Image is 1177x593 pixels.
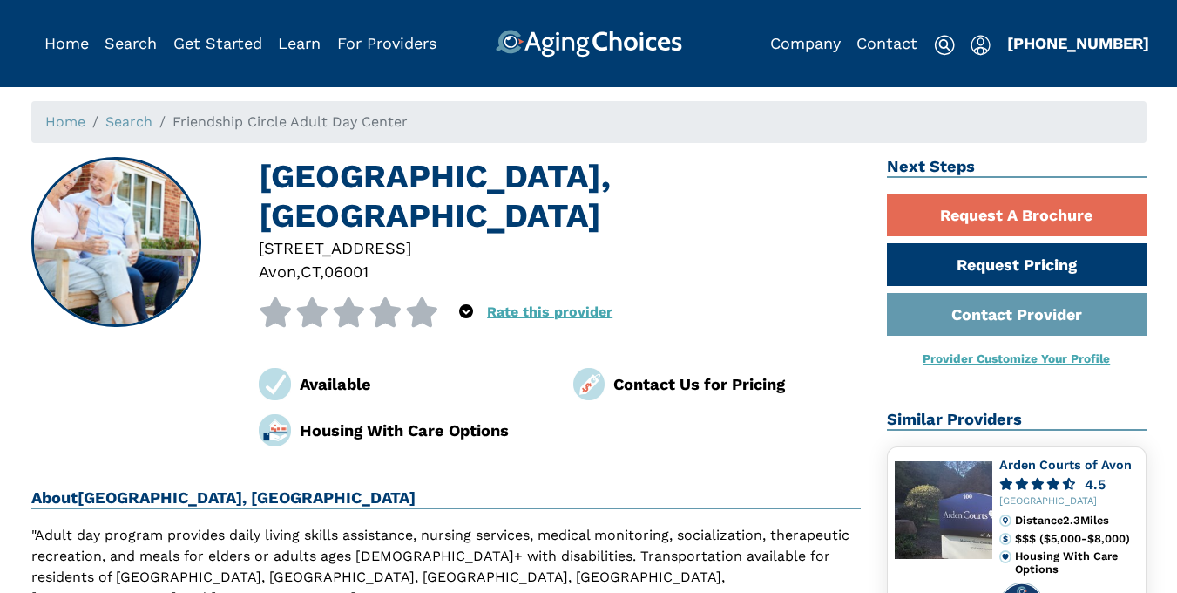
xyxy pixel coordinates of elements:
div: Popover trigger [459,297,473,327]
div: Housing With Care Options [300,419,547,442]
img: AgingChoices [495,30,681,58]
a: [PHONE_NUMBER] [1007,34,1149,52]
a: Learn [278,34,321,52]
span: , [320,262,324,281]
img: Friendship Circle Adult Day Center, Avon CT [32,159,200,326]
div: Distance 2.3 Miles [1015,515,1138,527]
div: Popover trigger [971,30,991,58]
a: For Providers [337,34,436,52]
a: Request Pricing [887,243,1147,286]
div: [GEOGRAPHIC_DATA] [999,496,1139,508]
a: Search [105,34,157,52]
h2: About [GEOGRAPHIC_DATA], [GEOGRAPHIC_DATA] [31,488,862,509]
div: Available [300,372,547,396]
span: Friendship Circle Adult Day Center [172,113,408,130]
div: 4.5 [1085,478,1106,491]
div: $$$ ($5,000-$8,000) [1015,533,1138,545]
a: Arden Courts of Avon [999,458,1132,472]
a: Contact Provider [887,293,1147,336]
span: , [296,262,301,281]
a: Get Started [173,34,262,52]
div: Contact Us for Pricing [613,372,861,396]
span: CT [301,262,320,281]
a: Provider Customize Your Profile [923,351,1110,365]
div: Housing With Care Options [1015,550,1138,576]
h1: [GEOGRAPHIC_DATA], [GEOGRAPHIC_DATA] [259,157,861,236]
img: search-icon.svg [934,35,955,56]
div: [STREET_ADDRESS] [259,236,861,260]
img: cost.svg [999,533,1011,545]
nav: breadcrumb [31,101,1147,143]
a: Company [770,34,841,52]
img: user-icon.svg [971,35,991,56]
span: Avon [259,262,296,281]
a: Home [45,113,85,130]
a: Contact [856,34,917,52]
a: Home [44,34,89,52]
a: Search [105,113,152,130]
a: 4.5 [999,478,1139,491]
div: 06001 [324,260,369,283]
a: Request A Brochure [887,194,1147,236]
div: Popover trigger [105,30,157,58]
img: distance.svg [999,515,1011,527]
h2: Similar Providers [887,410,1147,431]
a: Rate this provider [487,303,612,320]
img: primary.svg [999,550,1011,562]
h2: Next Steps [887,157,1147,178]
